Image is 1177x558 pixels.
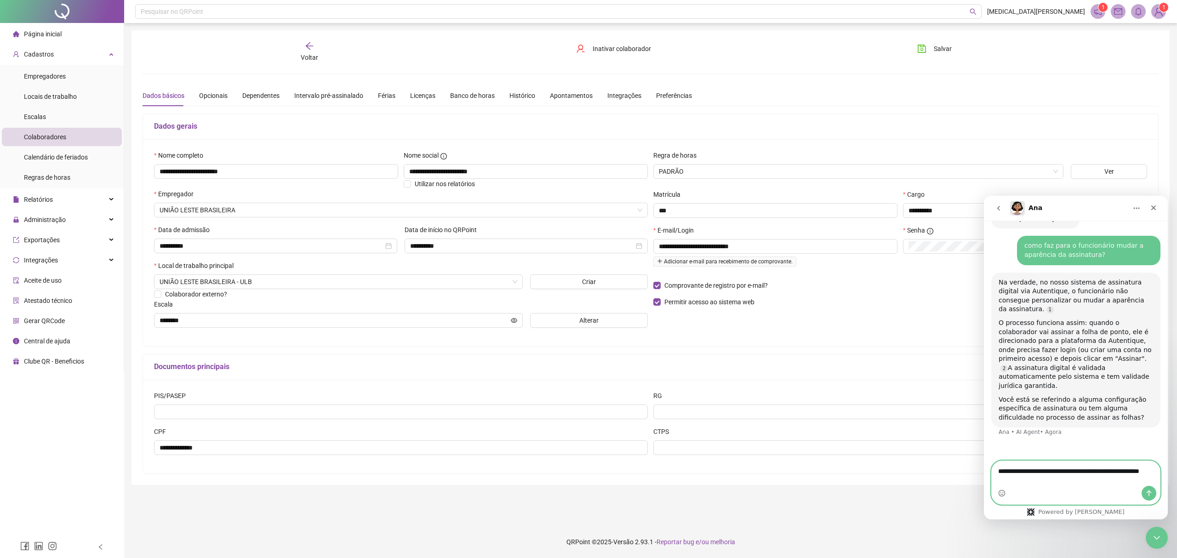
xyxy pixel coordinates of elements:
[404,150,439,160] span: Nome social
[13,358,19,364] span: gift
[154,261,240,271] label: Local de trabalho principal
[656,91,692,101] div: Preferências
[653,225,700,235] label: E-mail/Login
[160,275,517,289] span: RUA ISMA PRATES
[613,538,634,546] span: Versão
[984,196,1168,519] iframe: Intercom live chat
[530,274,648,289] button: Criar
[24,196,53,203] span: Relatórios
[34,541,43,551] span: linkedin
[24,297,72,304] span: Atestado técnico
[24,216,66,223] span: Administração
[405,225,483,235] label: Data de início no QRPoint
[907,225,925,235] span: Senha
[1098,3,1108,12] sup: 1
[13,216,19,223] span: lock
[917,44,926,53] span: save
[24,358,84,365] span: Clube QR - Beneficios
[509,91,535,101] div: Histórico
[1102,4,1105,11] span: 1
[903,189,931,199] label: Cargo
[154,391,192,401] label: PIS/PASEP
[24,174,70,181] span: Regras de horas
[440,153,447,159] span: info-circle
[154,361,1147,372] h5: Documentos principais
[154,427,172,437] label: CPF
[550,91,593,101] div: Apontamentos
[653,391,668,401] label: RG
[24,113,46,120] span: Escalas
[970,8,977,15] span: search
[607,91,641,101] div: Integrações
[415,180,475,188] span: Utilizar nos relatórios
[530,313,648,328] button: Alterar
[659,165,1058,178] span: PADRÃO
[13,277,19,284] span: audit
[124,526,1177,558] footer: QRPoint © 2025 - 2.93.1 -
[569,41,658,56] button: Inativar colaborador
[24,73,66,80] span: Empregadores
[24,93,77,100] span: Locais de trabalho
[987,6,1085,17] span: [MEDICAL_DATA][PERSON_NAME]
[1162,4,1166,11] span: 1
[24,133,66,141] span: Colaboradores
[927,228,933,234] span: info-circle
[13,237,19,243] span: export
[653,150,703,160] label: Regra de horas
[24,277,62,284] span: Aceite de uso
[1134,7,1143,16] span: bell
[1071,164,1147,179] button: Ver
[24,236,60,244] span: Exportações
[48,541,57,551] span: instagram
[143,91,184,101] div: Dados básicos
[593,44,651,54] span: Inativar colaborador
[657,258,663,264] span: plus
[653,189,686,199] label: Matrícula
[97,544,104,550] span: left
[154,121,1147,132] h5: Dados gerais
[242,91,280,101] div: Dependentes
[13,51,19,57] span: user-add
[664,298,754,306] span: Permitir acesso ao sistema web
[154,150,209,160] label: Nome completo
[154,299,179,309] label: Escala
[294,91,363,101] div: Intervalo pré-assinalado
[910,41,959,56] button: Salvar
[24,317,65,325] span: Gerar QRCode
[20,541,29,551] span: facebook
[410,91,435,101] div: Licenças
[24,154,88,161] span: Calendário de feriados
[199,91,228,101] div: Opcionais
[13,31,19,37] span: home
[664,282,768,289] span: Comprovante de registro por e-mail?
[657,538,735,546] span: Reportar bug e/ou melhoria
[378,91,395,101] div: Férias
[579,315,599,325] span: Alterar
[154,225,216,235] label: Data de admissão
[305,41,314,51] span: arrow-left
[1104,166,1114,177] span: Ver
[511,317,517,324] span: eye
[13,297,19,304] span: solution
[576,44,585,53] span: user-delete
[450,91,495,101] div: Banco de horas
[24,30,62,38] span: Página inicial
[13,318,19,324] span: qrcode
[1114,7,1122,16] span: mail
[24,337,70,345] span: Central de ajuda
